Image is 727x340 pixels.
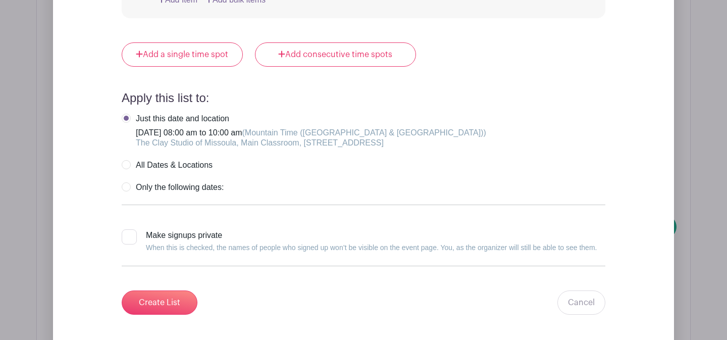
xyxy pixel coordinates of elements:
[146,229,597,254] div: Make signups private
[122,160,213,170] label: All Dates & Locations
[136,114,486,124] div: Just this date and location
[122,182,224,192] label: Only the following dates:
[122,42,243,67] a: Add a single time spot
[557,290,605,315] a: Cancel
[122,91,605,106] h4: Apply this list to:
[146,244,597,252] small: When this is checked, the names of people who signed up won’t be visible on the event page. You, ...
[122,114,486,148] label: [DATE] 08:00 am to 10:00 am
[122,290,197,315] input: Create List
[255,42,416,67] a: Add consecutive time spots
[242,128,486,137] span: (Mountain Time ([GEOGRAPHIC_DATA] & [GEOGRAPHIC_DATA]))
[136,138,486,148] div: The Clay Studio of Missoula, Main Classroom, [STREET_ADDRESS]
